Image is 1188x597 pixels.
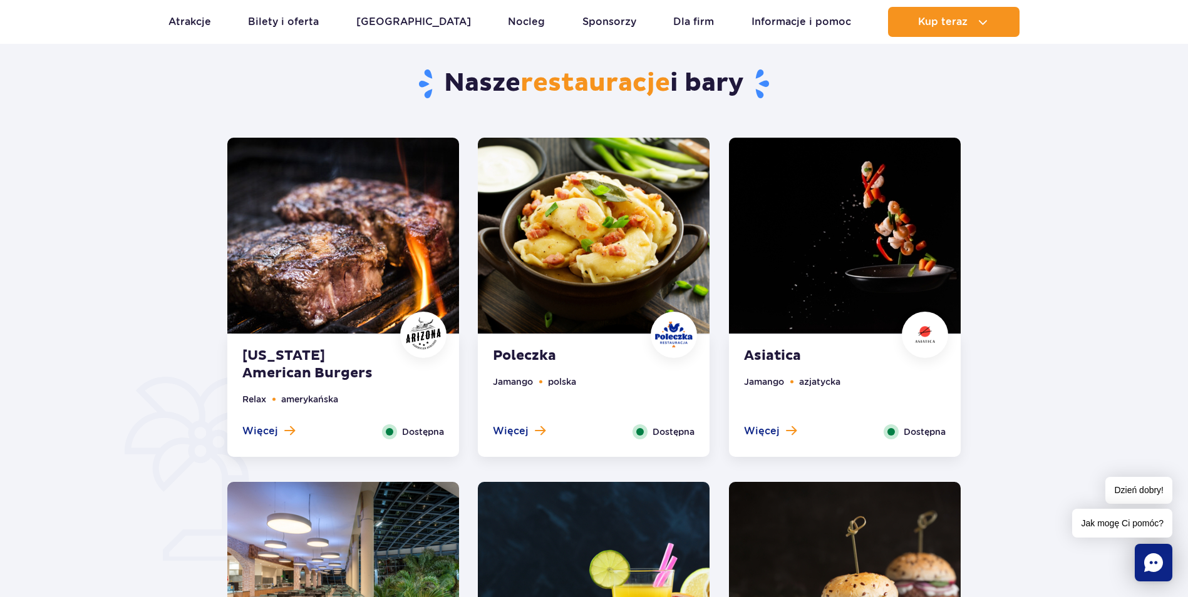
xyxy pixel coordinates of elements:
[168,7,211,37] a: Atrakcje
[493,424,529,438] span: Więcej
[1135,544,1172,581] div: Chat
[673,7,714,37] a: Dla firm
[520,68,670,99] span: restauracje
[548,375,576,389] li: polska
[744,347,896,365] strong: Asiatica
[356,7,471,37] a: [GEOGRAPHIC_DATA]
[402,425,444,439] span: Dostępna
[242,347,394,382] strong: [US_STATE] American Burgers
[242,424,278,438] span: Więcej
[918,16,968,28] span: Kup teraz
[478,138,710,334] img: Poleczka
[744,375,784,389] li: Jamango
[493,375,533,389] li: Jamango
[1072,509,1172,538] span: Jak mogę Ci pomóc?
[799,375,840,389] li: azjatycka
[281,392,338,406] li: amerykańska
[744,424,780,438] span: Więcej
[904,425,946,439] span: Dostępna
[1105,477,1172,504] span: Dzień dobry!
[508,7,545,37] a: Nocleg
[242,392,266,406] li: Relax
[655,316,693,354] img: Poleczka
[744,424,797,438] button: Więcej
[653,425,695,439] span: Dostępna
[582,7,636,37] a: Sponsorzy
[888,7,1020,37] button: Kup teraz
[493,347,644,365] strong: Poleczka
[729,138,961,334] img: Asiatica
[227,138,459,334] img: Arizona American Burgers
[227,68,961,100] h2: Nasze i bary
[405,316,442,354] img: Arizona American Burgers
[752,7,851,37] a: Informacje i pomoc
[906,320,944,349] img: Asiatica
[493,424,545,438] button: Więcej
[242,424,295,438] button: Więcej
[248,7,319,37] a: Bilety i oferta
